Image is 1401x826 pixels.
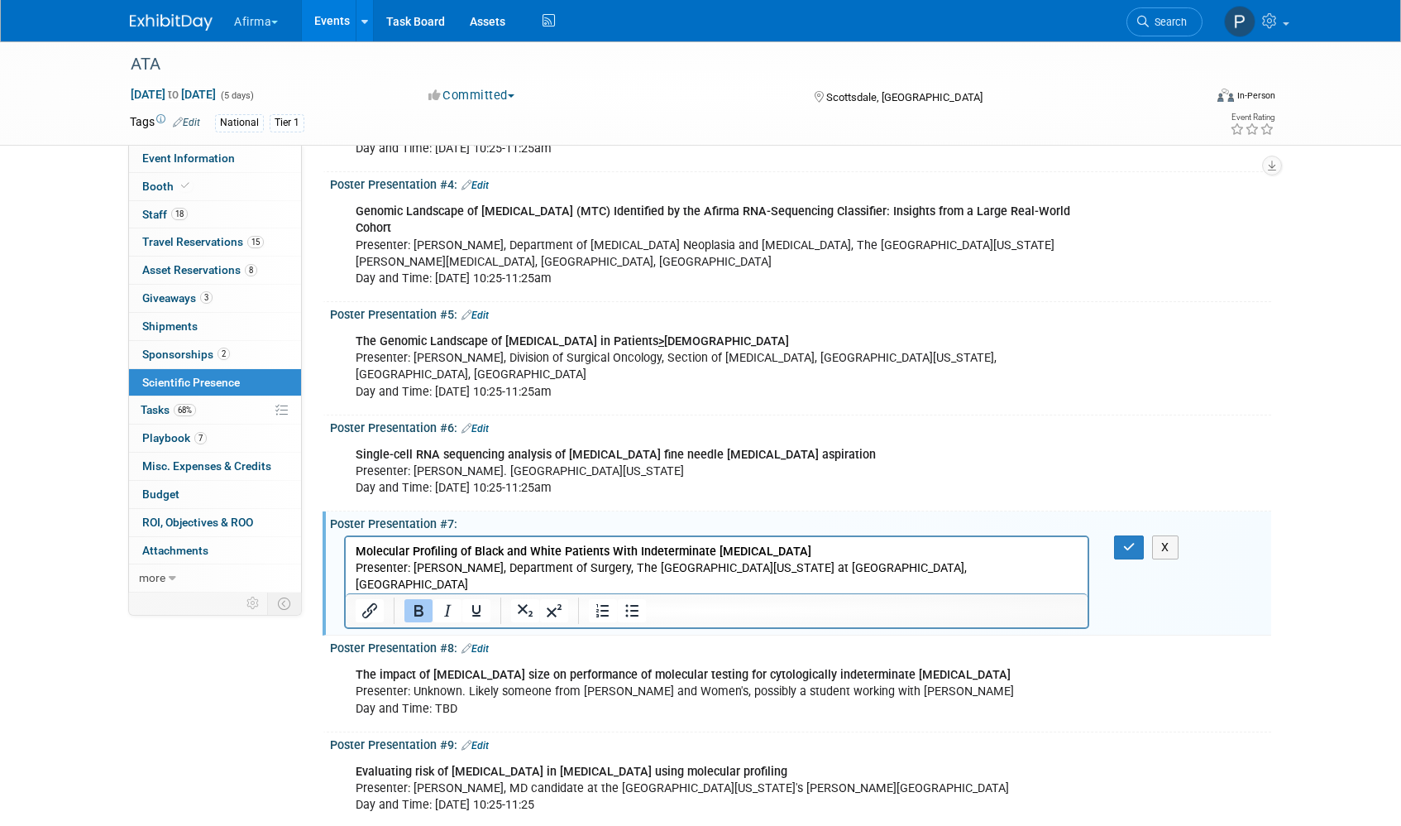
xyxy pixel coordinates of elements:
a: Playbook7 [129,425,301,452]
div: Poster Presentation #4: [330,172,1271,194]
button: Committed [423,87,521,104]
button: Superscript [540,599,568,622]
a: Attachments [129,537,301,564]
img: Format-Inperson.png [1217,89,1234,102]
button: Insert/edit link [356,599,384,622]
button: Subscript [511,599,539,622]
a: Misc. Expenses & Credits [129,453,301,480]
span: 7 [194,432,207,444]
div: ATA [125,50,1178,79]
span: Attachments [142,544,208,557]
div: Presenter: [PERSON_NAME], Department of [MEDICAL_DATA] Neoplasia and [MEDICAL_DATA], The [GEOGRAP... [344,195,1089,295]
b: Single-cell RNA sequencing analysis of [MEDICAL_DATA] fine needle [MEDICAL_DATA] aspiration [356,448,876,462]
span: 18 [171,208,188,220]
div: Tier 1 [270,114,304,132]
a: Edit [461,180,489,191]
a: Tasks68% [129,396,301,424]
b: Evaluating risk of [MEDICAL_DATA] in [MEDICAL_DATA] using molecular profiling [356,765,787,779]
div: Event Format [1105,86,1275,111]
p: Presenter: [PERSON_NAME], Department of Surgery, The [GEOGRAPHIC_DATA][US_STATE] at [GEOGRAPHIC_D... [10,7,733,73]
a: Sponsorships2 [129,341,301,368]
span: Scottsdale, [GEOGRAPHIC_DATA] [826,91,983,103]
a: Booth [129,173,301,200]
button: Italic [433,599,461,622]
a: Edit [461,643,489,655]
img: ExhibitDay [130,14,213,31]
span: Sponsorships [142,348,230,361]
a: Edit [461,310,489,321]
i: Booth reservation complete [181,181,189,190]
span: Staff [142,208,188,221]
span: Event Information [142,151,235,165]
span: Booth [142,180,193,193]
a: ROI, Objectives & ROO [129,509,301,536]
div: Presenter: [PERSON_NAME]. [GEOGRAPHIC_DATA][US_STATE] Day and Time: [DATE] 10:25-11:25am [344,439,1089,505]
b: The Genomic Landscape of [MEDICAL_DATA] in Patients [DEMOGRAPHIC_DATA] [356,334,789,348]
div: Presenter: [PERSON_NAME], MD candidate at the [GEOGRAPHIC_DATA][US_STATE]'s [PERSON_NAME][GEOGRAP... [344,756,1089,822]
div: In-Person [1236,89,1275,102]
img: Praveen Kaushik [1224,6,1255,37]
td: Toggle Event Tabs [268,593,302,614]
a: Edit [461,423,489,435]
a: Scientific Presence [129,369,301,396]
span: [DATE] [DATE] [130,87,217,102]
u: > [658,334,664,348]
a: Edit [461,740,489,752]
span: to [165,88,181,101]
span: Search [1149,16,1187,28]
span: 3 [200,291,213,304]
button: Underline [462,599,490,622]
div: Presenter: Unknown. Likely someone from [PERSON_NAME] and Women's, possibly a student working wit... [344,659,1089,725]
a: Asset Reservations8 [129,257,301,284]
div: Poster Presentation #5: [330,302,1271,324]
button: Numbered list [589,599,617,622]
b: Genomic Landscape of [MEDICAL_DATA] (MTC) Identified by the Afirma RNA-Sequencing Classifier: Ins... [356,204,1070,235]
a: Event Information [129,145,301,172]
span: 2 [218,348,230,360]
div: Presenter: [PERSON_NAME], Division of Surgical Oncology, Section of [MEDICAL_DATA], [GEOGRAPHIC_D... [344,325,1089,408]
a: Staff18 [129,201,301,228]
a: Shipments [129,313,301,340]
body: Rich Text Area. Press ALT-0 for help. [9,7,734,73]
span: Asset Reservations [142,263,257,276]
span: 68% [174,404,196,416]
b: The impact of [MEDICAL_DATA] size on performance of molecular testing for cytologically indetermi... [356,668,1011,682]
iframe: Rich Text Area [346,537,1088,593]
span: 8 [245,264,257,276]
a: Search [1126,7,1203,36]
span: Budget [142,487,179,501]
span: Travel Reservations [142,235,264,248]
a: more [129,564,301,592]
span: (5 days) [219,90,254,101]
div: National [215,114,264,132]
button: Bold [404,599,433,622]
span: 15 [247,236,264,248]
span: ROI, Objectives & ROO [142,516,253,529]
a: Travel Reservations15 [129,228,301,256]
b: Molecular Profiling of Black and White Patients With Indeterminate [MEDICAL_DATA] [10,7,466,22]
button: X [1152,535,1179,559]
span: Tasks [141,403,196,416]
div: Poster Presentation #8: [330,636,1271,657]
td: Personalize Event Tab Strip [239,593,268,614]
a: Budget [129,481,301,508]
div: Poster Presentation #7: [330,511,1271,532]
span: more [139,571,165,584]
div: Poster Presentation #6: [330,415,1271,437]
span: Misc. Expenses & Credits [142,459,271,473]
span: Playbook [142,431,207,444]
span: Giveaways [142,291,213,305]
span: Shipments [142,319,198,333]
span: Scientific Presence [142,376,240,389]
button: Bullet list [618,599,646,622]
td: Tags [130,113,200,132]
div: Event Rating [1230,113,1274,122]
div: Poster Presentation #9: [330,732,1271,754]
a: Edit [173,117,200,128]
a: Giveaways3 [129,285,301,312]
